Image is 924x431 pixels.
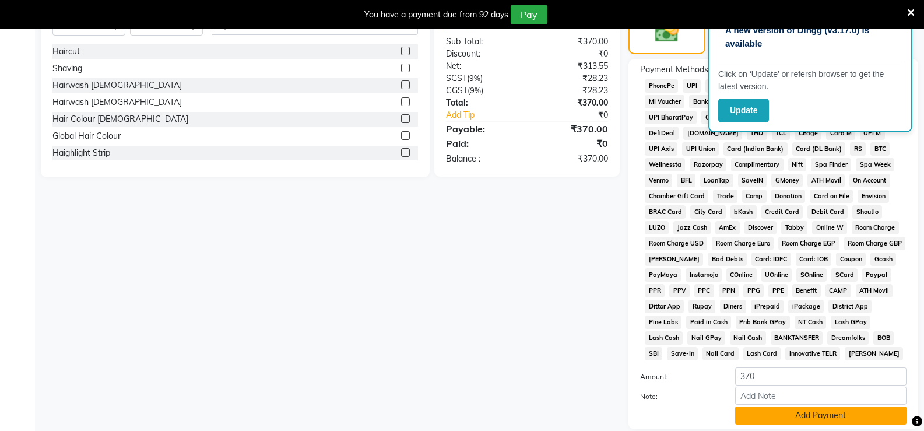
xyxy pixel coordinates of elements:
[856,158,894,171] span: Spa Week
[708,253,747,266] span: Bad Debts
[542,109,617,121] div: ₹0
[437,97,527,109] div: Total:
[873,331,894,345] span: BOB
[667,347,698,360] span: Save-In
[645,237,707,250] span: Room Charge USD
[437,85,527,97] div: ( )
[795,316,827,329] span: NT Cash
[827,331,869,345] span: Dreamfolks
[437,153,527,165] div: Balance :
[687,331,725,345] span: Nail GPay
[527,153,617,165] div: ₹370.00
[726,268,757,282] span: COnline
[844,237,906,250] span: Room Charge GBP
[795,127,821,140] span: CEdge
[645,221,669,234] span: LUZO
[645,79,678,93] span: PhonePe
[677,174,695,187] span: BFL
[720,300,746,313] span: Diners
[718,99,769,122] button: Update
[437,48,527,60] div: Discount:
[836,253,866,266] span: Coupon
[713,190,737,203] span: Trade
[700,174,733,187] span: LoanTap
[719,284,739,297] span: PPN
[437,60,527,72] div: Net:
[645,316,681,329] span: Pine Labs
[52,79,182,92] div: Hairwash [DEMOGRAPHIC_DATA]
[527,85,617,97] div: ₹28.23
[858,190,889,203] span: Envision
[437,36,527,48] div: Sub Total:
[701,111,744,124] span: Other Cards
[781,221,807,234] span: Tabby
[690,205,726,219] span: City Card
[645,268,681,282] span: PayMaya
[856,284,893,297] span: ATH Movil
[682,142,719,156] span: UPI Union
[771,190,806,203] span: Donation
[645,95,684,108] span: MI Voucher
[669,284,690,297] span: PPV
[771,331,823,345] span: BANKTANSFER
[527,48,617,60] div: ₹0
[648,17,686,45] img: _cash.svg
[785,347,840,360] span: Innovative TELR
[811,158,851,171] span: Spa Finder
[527,36,617,48] div: ₹370.00
[796,253,832,266] span: Card: IOB
[511,5,547,24] button: Pay
[761,268,792,282] span: UOnline
[645,300,684,313] span: Dittor App
[645,142,677,156] span: UPI Axis
[705,79,739,93] span: NearBuy
[738,174,767,187] span: SaveIN
[731,158,784,171] span: Complimentary
[828,300,872,313] span: District App
[850,142,866,156] span: RS
[690,158,726,171] span: Razorpay
[772,127,791,140] span: TCL
[52,62,82,75] div: Shaving
[870,253,896,266] span: Gcash
[742,190,767,203] span: Comp
[768,284,788,297] span: PPE
[730,205,757,219] span: bKash
[845,347,903,360] span: [PERSON_NAME]
[631,372,726,382] label: Amount:
[52,147,110,159] div: Haighlight Strip
[686,268,722,282] span: Instamojo
[683,127,742,140] span: [DOMAIN_NAME]
[645,190,708,203] span: Chamber Gift Card
[527,122,617,136] div: ₹370.00
[860,127,885,140] span: UPI M
[446,73,467,83] span: SGST
[437,72,527,85] div: ( )
[744,221,777,234] span: Discover
[689,95,712,108] span: Bank
[645,253,703,266] span: [PERSON_NAME]
[730,331,766,345] span: Nail Cash
[715,221,740,234] span: AmEx
[470,86,481,95] span: 9%
[52,130,121,142] div: Global Hair Colour
[852,205,882,219] span: Shoutlo
[640,64,708,76] span: Payment Methods
[712,237,774,250] span: Room Charge Euro
[673,221,711,234] span: Jazz Cash
[807,205,848,219] span: Debit Card
[751,300,784,313] span: iPrepaid
[437,136,527,150] div: Paid:
[743,284,764,297] span: PPG
[831,316,870,329] span: Lash GPay
[778,237,839,250] span: Room Charge EGP
[747,127,767,140] span: THD
[751,253,791,266] span: Card: IDFC
[686,316,731,329] span: Paid in Cash
[645,331,683,345] span: Lash Cash
[718,68,902,93] p: Click on ‘Update’ or refersh browser to get the latest version.
[807,174,845,187] span: ATH Movil
[688,300,715,313] span: Rupay
[645,347,662,360] span: SBI
[792,284,821,297] span: Benefit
